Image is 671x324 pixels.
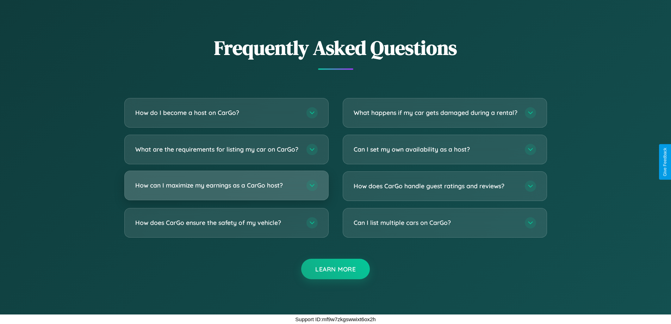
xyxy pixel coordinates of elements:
button: Learn More [301,259,370,279]
h3: What happens if my car gets damaged during a rental? [354,108,518,117]
h3: How does CarGo handle guest ratings and reviews? [354,182,518,190]
h3: Can I set my own availability as a host? [354,145,518,154]
p: Support ID: mf9w7zkgswwixt6ox2h [295,314,375,324]
h3: How do I become a host on CarGo? [135,108,299,117]
h2: Frequently Asked Questions [124,34,547,61]
h3: What are the requirements for listing my car on CarGo? [135,145,299,154]
h3: How does CarGo ensure the safety of my vehicle? [135,218,299,227]
div: Give Feedback [663,148,667,176]
h3: How can I maximize my earnings as a CarGo host? [135,181,299,190]
h3: Can I list multiple cars on CarGo? [354,218,518,227]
